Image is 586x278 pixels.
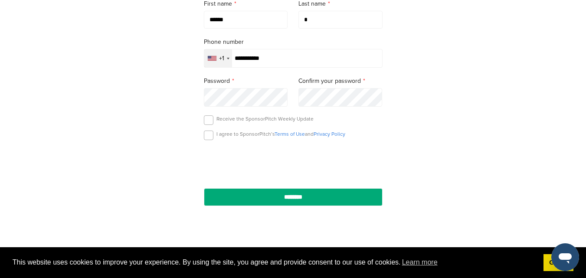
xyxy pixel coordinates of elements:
iframe: Button to launch messaging window [551,243,579,271]
span: This website uses cookies to improve your experience. By using the site, you agree and provide co... [13,256,537,269]
div: +1 [219,56,224,62]
div: Selected country [204,49,232,67]
a: learn more about cookies [401,256,439,269]
iframe: reCAPTCHA [244,150,343,176]
label: Confirm your password [298,76,383,86]
label: Phone number [204,37,383,47]
a: Privacy Policy [314,131,345,137]
a: dismiss cookie message [543,254,573,271]
a: Terms of Use [275,131,305,137]
label: Password [204,76,288,86]
p: Receive the SponsorPitch Weekly Update [216,115,314,122]
p: I agree to SponsorPitch’s and [216,131,345,137]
